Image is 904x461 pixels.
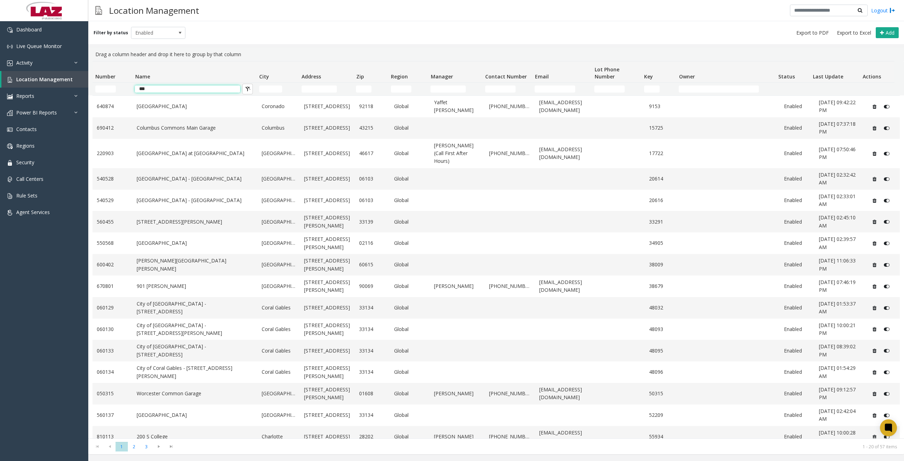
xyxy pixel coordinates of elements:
a: [STREET_ADDRESS] [304,175,351,183]
span: Go to the next page [154,444,163,449]
td: City Filter [256,83,299,95]
a: Logout [871,7,895,14]
button: Delete [869,367,880,378]
button: Export to PDF [793,28,832,38]
a: [EMAIL_ADDRESS][DOMAIN_NAME] [539,146,591,161]
button: Delete [869,122,880,134]
a: 43215 [359,124,386,132]
span: Go to the last page [166,444,176,449]
a: [DATE] 02:32:42 AM [819,171,861,187]
a: Enabled [784,239,810,247]
a: [DATE] 07:46:19 PM [819,278,861,294]
button: Disable [880,302,893,313]
a: [PERSON_NAME] (Call First After Hours) [434,142,481,165]
a: Location Management [1,71,88,88]
td: Email Filter [532,83,591,95]
td: Name Filter [132,83,256,95]
button: Add [876,27,899,39]
a: 9153 [649,102,676,110]
a: [STREET_ADDRESS] [304,433,351,441]
button: Delete [869,324,880,335]
a: [PERSON_NAME] [434,282,481,290]
a: 38009 [649,261,676,268]
a: Enabled [784,102,810,110]
span: [DATE] 10:00:21 PM [819,322,856,336]
a: [DATE] 02:39:57 AM [819,235,861,251]
a: [STREET_ADDRESS][PERSON_NAME] [304,257,351,273]
button: Disable [880,367,893,378]
a: [GEOGRAPHIC_DATA] [262,196,296,204]
a: Global [394,368,426,376]
a: Global [394,325,426,333]
img: 'icon' [7,94,13,99]
span: [DATE] 02:39:57 AM [819,236,856,250]
a: 06103 [359,196,386,204]
a: Enabled [784,304,810,312]
input: Address Filter [302,85,337,93]
a: Global [394,261,426,268]
span: [DATE] 08:39:02 PM [819,343,856,357]
a: 600402 [97,261,128,268]
a: [GEOGRAPHIC_DATA] at [GEOGRAPHIC_DATA] [137,149,253,157]
a: [GEOGRAPHIC_DATA] [262,175,296,183]
input: Zip Filter [356,85,371,93]
a: [GEOGRAPHIC_DATA] [137,102,253,110]
a: [GEOGRAPHIC_DATA] [262,149,296,157]
button: Disable [880,195,893,206]
a: 33134 [359,368,386,376]
div: Drag a column header and drop it here to group by that column [93,48,900,61]
a: [STREET_ADDRESS] [304,149,351,157]
button: Disable [880,148,893,159]
span: City [259,73,269,80]
a: 550568 [97,239,128,247]
span: Page 3 [140,442,153,451]
a: City of [GEOGRAPHIC_DATA] - [STREET_ADDRESS] [137,343,253,359]
a: [PHONE_NUMBER] [489,390,531,397]
span: Go to the last page [165,442,177,451]
a: Global [394,102,426,110]
a: 48095 [649,347,676,355]
a: 33134 [359,411,386,419]
a: [STREET_ADDRESS][PERSON_NAME] [304,386,351,402]
a: Global [394,390,426,397]
a: [PHONE_NUMBER] [489,149,531,157]
span: Live Queue Monitor [16,43,62,49]
span: Page 2 [128,442,140,451]
button: Disable [880,122,893,134]
a: [DATE] 10:00:21 PM [819,321,861,337]
a: [PERSON_NAME][GEOGRAPHIC_DATA][PERSON_NAME] [137,257,253,273]
a: [STREET_ADDRESS] [304,102,351,110]
td: Number Filter [93,83,132,95]
a: [DATE] 02:33:01 AM [819,193,861,208]
a: [STREET_ADDRESS] [304,124,351,132]
a: [STREET_ADDRESS][PERSON_NAME] [137,218,253,226]
img: 'icon' [7,44,13,49]
span: [DATE] 07:50:46 PM [819,146,856,160]
input: Owner Filter [679,85,759,93]
kendo-pager-info: 1 - 20 of 57 items [182,444,897,450]
a: Enabled [784,347,810,355]
a: [DATE] 09:42:22 PM [819,99,861,114]
a: 20616 [649,196,676,204]
td: Key Filter [641,83,676,95]
img: 'icon' [7,143,13,149]
a: [STREET_ADDRESS] [304,411,351,419]
button: Delete [869,431,880,442]
a: 48032 [649,304,676,312]
td: Zip Filter [353,83,388,95]
a: Worcester Common Garage [137,390,253,397]
a: Enabled [784,261,810,268]
button: Clear [242,84,253,94]
a: [STREET_ADDRESS][PERSON_NAME] [304,278,351,294]
input: Manager Filter [430,85,466,93]
th: Status [775,61,810,83]
img: pageIcon [95,2,102,19]
a: 220903 [97,149,128,157]
a: [DATE] 07:50:46 PM [819,146,861,161]
a: [GEOGRAPHIC_DATA] [262,390,296,397]
th: Actions [860,61,894,83]
span: Location Management [16,76,73,83]
a: [STREET_ADDRESS][PERSON_NAME] [304,364,351,380]
a: 50315 [649,390,676,397]
span: Export to PDF [796,29,829,36]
